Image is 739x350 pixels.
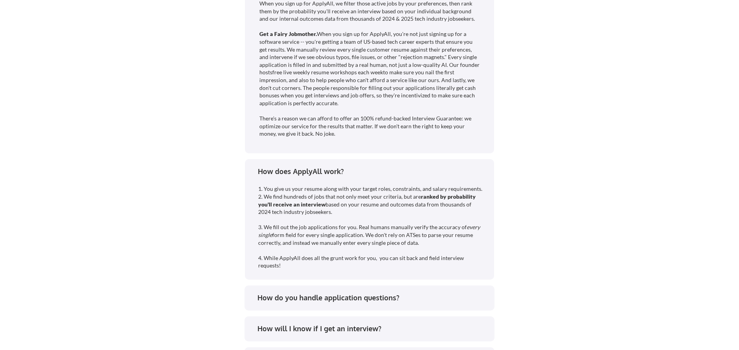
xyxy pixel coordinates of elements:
em: every single [258,224,481,238]
div: 1. You give us your resume along with your target roles, constraints, and salary requirements. 2.... [258,185,484,269]
a: free live weekly resume workshops each week [272,69,383,75]
div: How does ApplyAll work? [258,167,487,176]
div: How do you handle application questions? [257,293,487,303]
div: How will I know if I get an interview? [257,324,487,334]
strong: ranked by probability you'll receive an interview [258,193,477,208]
strong: Get a Fairy Jobmother. [259,31,317,37]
